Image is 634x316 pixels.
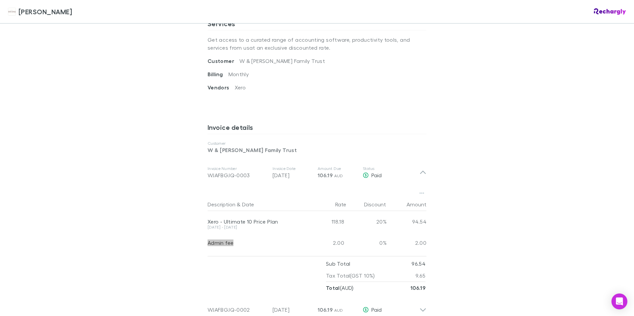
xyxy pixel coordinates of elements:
p: W & [PERSON_NAME] Family Trust [208,146,426,154]
p: Invoice Date [273,166,312,171]
div: Open Intercom Messenger [611,293,627,309]
div: 2.00 [387,232,426,253]
div: WJAFBGJQ-0002 [208,306,267,314]
div: 2.00 [307,232,347,253]
span: Customer [208,58,239,64]
span: W & [PERSON_NAME] Family Trust [239,58,325,64]
p: 9.65 [415,270,425,282]
p: Amount Due [318,166,357,171]
button: Description [208,198,235,211]
button: Date [242,198,254,211]
span: Paid [371,172,382,178]
div: 118.18 [307,211,347,232]
div: Xero - Ultimate 10 Price Plan [208,218,304,225]
div: 20% [347,211,387,232]
span: Vendors [208,84,235,91]
div: 0% [347,232,387,253]
p: Sub Total [326,258,350,270]
div: 94.54 [387,211,426,232]
h3: Services [208,20,426,30]
span: Monthly [228,71,249,77]
strong: Total [326,285,340,291]
p: Tax Total (GST 10%) [326,270,375,282]
div: Invoice NumberWJAFBGJQ-0003Invoice Date[DATE]Amount Due106.19 AUDStatusPaid [202,159,432,186]
span: AUD [334,173,343,178]
h3: Invoice details [208,123,426,134]
p: ( AUD ) [326,282,354,294]
p: Invoice Number [208,166,267,171]
div: & [208,198,304,211]
div: Admin fee [208,239,304,246]
p: [DATE] [273,306,312,314]
span: AUD [334,308,343,313]
p: Status [363,166,419,171]
span: 106.19 [318,306,333,313]
span: 106.19 [318,172,333,179]
img: Hales Douglass's Logo [8,8,16,16]
img: Rechargly Logo [594,8,626,15]
span: Paid [371,306,382,313]
span: Xero [235,84,246,90]
p: [DATE] [273,171,312,179]
span: [PERSON_NAME] [19,7,72,17]
div: [DATE] - [DATE] [208,225,304,229]
span: Billing [208,71,228,78]
div: WJAFBGJQ-0003 [208,171,267,179]
strong: 106.19 [411,285,425,291]
p: 96.54 [412,258,425,270]
p: Customer [208,141,426,146]
p: Get access to a curated range of accounting software, productivity tools, and services from us at... [208,30,426,57]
